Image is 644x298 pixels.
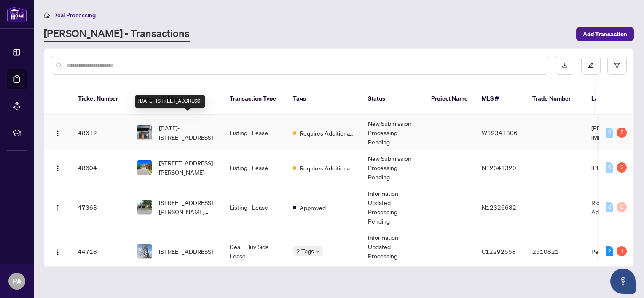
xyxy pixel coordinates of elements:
button: Open asap [610,269,636,294]
button: filter [607,56,627,75]
div: 1 [617,246,627,256]
img: logo [7,6,27,22]
img: thumbnail-img [137,244,152,258]
span: Requires Additional Docs [300,128,354,138]
div: 0 [617,202,627,212]
button: Logo [51,161,64,174]
span: N12341320 [482,164,516,171]
span: edit [588,62,594,68]
div: 5 [617,128,627,138]
button: download [555,56,574,75]
th: Project Name [424,82,475,115]
span: [STREET_ADDRESS] [159,247,213,256]
img: Logo [54,205,61,211]
span: W12341306 [482,129,518,136]
td: New Submission - Processing Pending [361,150,424,185]
th: MLS # [475,82,526,115]
span: Approved [300,203,326,212]
td: Information Updated - Processing Pending [361,185,424,229]
span: Requires Additional Docs [300,163,354,173]
span: Add Transaction [583,27,627,41]
span: filter [614,62,620,68]
span: Deal Processing [53,11,96,19]
img: thumbnail-img [137,160,152,175]
a: [PERSON_NAME] - Transactions [44,27,190,42]
span: PA [12,275,22,287]
span: [STREET_ADDRESS][PERSON_NAME][PERSON_NAME] [159,198,216,216]
span: 2 Tags [296,246,314,256]
span: home [44,12,50,18]
button: Logo [51,245,64,258]
td: Listing - Lease [223,185,286,229]
th: Transaction Type [223,82,286,115]
td: Listing - Lease [223,115,286,150]
span: down [316,249,320,253]
button: Logo [51,126,64,139]
img: Logo [54,165,61,172]
th: Status [361,82,424,115]
td: 48604 [71,150,130,185]
td: - [424,229,475,274]
img: thumbnail-img [137,125,152,140]
span: [DATE]-[STREET_ADDRESS] [159,123,216,142]
span: [STREET_ADDRESS][PERSON_NAME] [159,158,216,177]
td: Listing - Lease [223,150,286,185]
div: 0 [606,162,613,173]
td: 47363 [71,185,130,229]
td: Information Updated - Processing Pending [361,229,424,274]
img: Logo [54,130,61,137]
th: Ticket Number [71,82,130,115]
span: download [562,62,568,68]
button: Add Transaction [576,27,634,41]
img: Logo [54,249,61,255]
td: - [424,115,475,150]
div: 2 [606,246,613,256]
div: 0 [606,128,613,138]
th: Trade Number [526,82,585,115]
td: 48612 [71,115,130,150]
div: [DATE]-[STREET_ADDRESS] [135,95,205,108]
button: Logo [51,200,64,214]
span: C12292558 [482,247,516,255]
th: Tags [286,82,361,115]
td: - [424,150,475,185]
td: Deal - Buy Side Lease [223,229,286,274]
span: N12326632 [482,203,516,211]
td: - [526,185,585,229]
td: New Submission - Processing Pending [361,115,424,150]
div: 0 [606,202,613,212]
th: Property Address [130,82,223,115]
td: - [526,115,585,150]
img: thumbnail-img [137,200,152,214]
td: - [526,150,585,185]
td: 44718 [71,229,130,274]
button: edit [581,56,601,75]
td: - [424,185,475,229]
td: 2510821 [526,229,585,274]
div: 2 [617,162,627,173]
